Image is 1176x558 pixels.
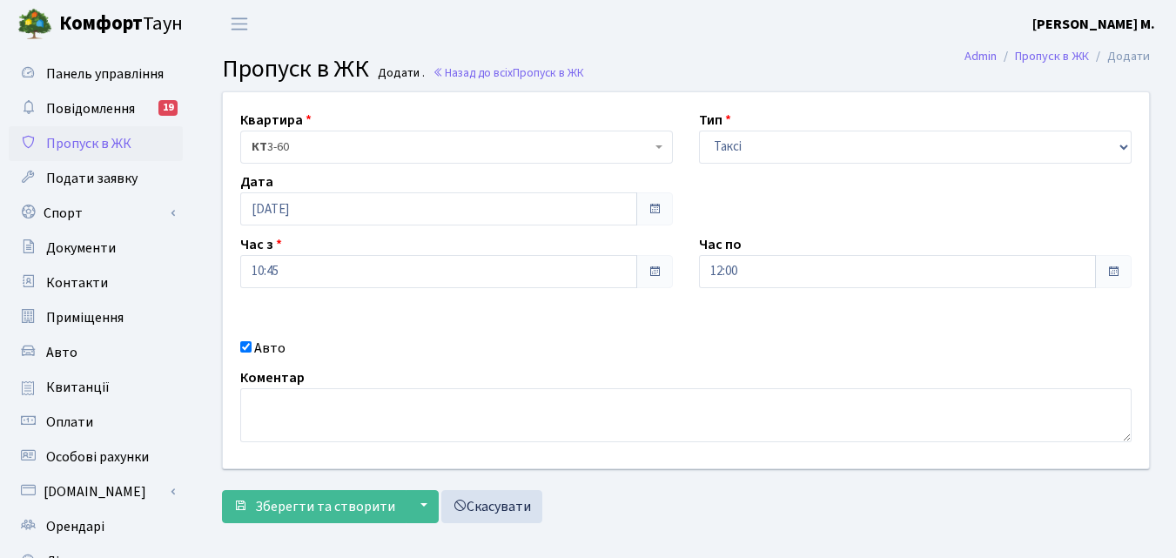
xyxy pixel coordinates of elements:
[964,47,997,65] a: Admin
[254,338,286,359] label: Авто
[1015,47,1089,65] a: Пропуск в ЖК
[374,66,425,81] small: Додати .
[240,131,673,164] span: <b>КТ</b>&nbsp;&nbsp;&nbsp;&nbsp;3-60
[46,239,116,258] span: Документи
[9,231,183,266] a: Документи
[255,497,395,516] span: Зберегти та створити
[433,64,584,81] a: Назад до всіхПропуск в ЖК
[46,169,138,188] span: Подати заявку
[9,370,183,405] a: Квитанції
[9,57,183,91] a: Панель управління
[9,91,183,126] a: Повідомлення19
[938,38,1176,75] nav: breadcrumb
[252,138,267,156] b: КТ
[46,413,93,432] span: Оплати
[1032,14,1155,35] a: [PERSON_NAME] М.
[9,335,183,370] a: Авто
[240,234,282,255] label: Час з
[699,110,731,131] label: Тип
[59,10,183,39] span: Таун
[218,10,261,38] button: Переключити навігацію
[17,7,52,42] img: logo.png
[9,440,183,474] a: Особові рахунки
[9,474,183,509] a: [DOMAIN_NAME]
[9,161,183,196] a: Подати заявку
[9,266,183,300] a: Контакти
[9,126,183,161] a: Пропуск в ЖК
[513,64,584,81] span: Пропуск в ЖК
[240,110,312,131] label: Квартира
[46,64,164,84] span: Панель управління
[441,490,542,523] a: Скасувати
[46,517,104,536] span: Орендарі
[9,300,183,335] a: Приміщення
[9,509,183,544] a: Орендарі
[240,171,273,192] label: Дата
[46,273,108,292] span: Контакти
[46,447,149,467] span: Особові рахунки
[1089,47,1150,66] li: Додати
[46,308,124,327] span: Приміщення
[46,99,135,118] span: Повідомлення
[158,100,178,116] div: 19
[222,490,407,523] button: Зберегти та створити
[9,405,183,440] a: Оплати
[46,134,131,153] span: Пропуск в ЖК
[699,234,742,255] label: Час по
[46,343,77,362] span: Авто
[9,196,183,231] a: Спорт
[222,51,369,86] span: Пропуск в ЖК
[252,138,651,156] span: <b>КТ</b>&nbsp;&nbsp;&nbsp;&nbsp;3-60
[240,367,305,388] label: Коментар
[1032,15,1155,34] b: [PERSON_NAME] М.
[46,378,110,397] span: Квитанції
[59,10,143,37] b: Комфорт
